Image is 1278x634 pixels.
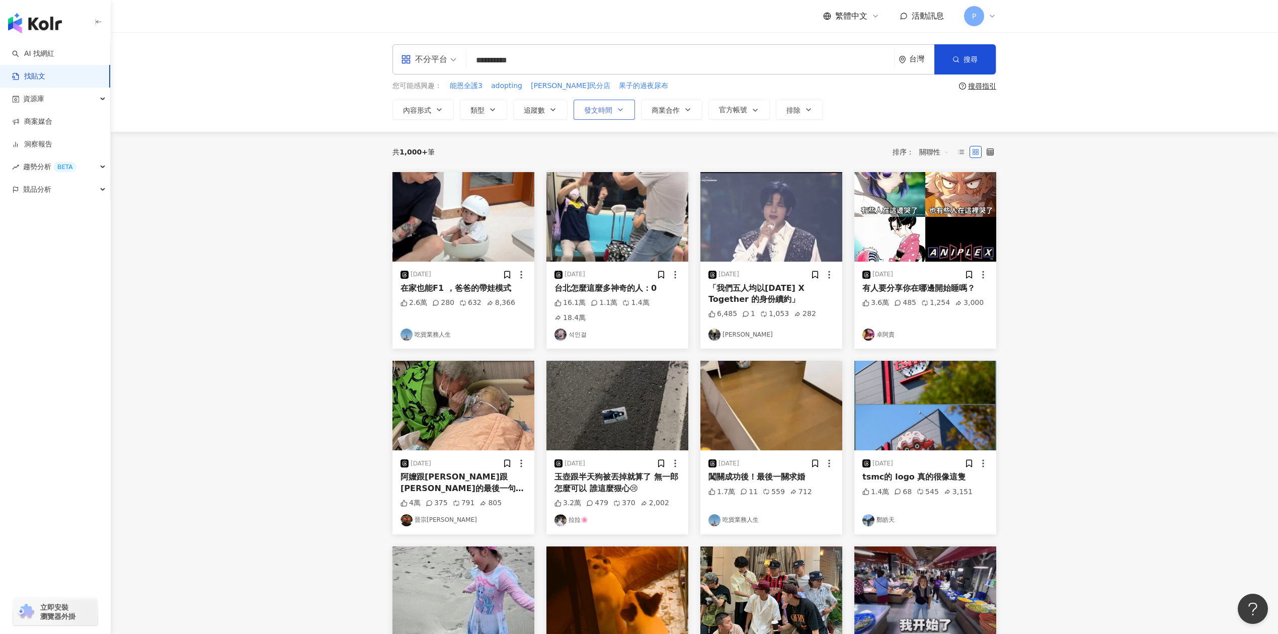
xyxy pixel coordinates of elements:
[8,13,62,33] img: logo
[618,81,669,92] button: 果子的過夜尿布
[964,55,978,63] span: 搜尋
[449,81,483,92] button: 能恩全護3
[487,298,515,308] div: 8,366
[401,54,411,64] span: appstore
[740,487,758,497] div: 11
[794,309,816,319] div: 282
[862,487,889,497] div: 1.4萬
[392,172,534,262] img: post-image
[13,598,98,625] a: chrome extension立即安裝 瀏覽器外掛
[574,100,635,120] button: 發文時間
[546,361,688,450] img: post-image
[12,117,52,127] a: 商案媒合
[524,106,545,114] span: 追蹤數
[708,471,834,483] div: 闖關成功後！最後一關求婚
[565,459,585,468] div: [DATE]
[23,178,51,201] span: 競品分析
[708,100,770,120] button: 官方帳號
[862,514,874,526] img: KOL Avatar
[854,361,996,450] img: post-image
[554,329,567,341] img: KOL Avatar
[763,487,785,497] div: 559
[392,148,435,156] div: 共 筆
[491,81,523,92] button: adopting
[23,155,76,178] span: 趨勢分析
[480,498,502,508] div: 805
[708,309,737,319] div: 6,485
[872,459,893,468] div: [DATE]
[554,514,567,526] img: KOL Avatar
[460,100,507,120] button: 類型
[53,162,76,172] div: BETA
[403,106,431,114] span: 內容形式
[862,329,874,341] img: KOL Avatar
[708,487,735,497] div: 1.7萬
[565,270,585,279] div: [DATE]
[786,106,801,114] span: 排除
[546,172,688,262] div: post-image
[554,313,586,323] div: 18.4萬
[401,498,421,508] div: 4萬
[401,514,526,526] a: KOL Avatar晉宗[PERSON_NAME]
[554,471,680,494] div: 玉壺跟半天狗被丟掉就算了 無一郎怎麼可以 誰這麼狠心😢
[718,459,739,468] div: [DATE]
[955,298,984,308] div: 3,000
[899,56,906,63] span: environment
[708,514,834,526] a: KOL Avatar吃貨業務人生
[450,81,483,91] span: 能恩全護3
[401,283,526,294] div: 在家也能F1 ，爸爸的帶娃模式
[12,49,54,59] a: searchAI 找網紅
[586,498,608,508] div: 479
[554,283,680,294] div: 台北怎麼這麼多神奇的人：0
[708,329,721,341] img: KOL Avatar
[554,498,581,508] div: 3.2萬
[401,51,447,67] div: 不分平台
[16,604,36,620] img: chrome extension
[968,82,996,90] div: 搜尋指引
[401,298,427,308] div: 2.6萬
[700,172,842,262] img: post-image
[392,81,442,91] span: 您可能感興趣：
[531,81,610,91] span: [PERSON_NAME]民分店
[513,100,568,120] button: 追蹤數
[641,498,669,508] div: 2,002
[426,498,448,508] div: 375
[530,81,611,92] button: [PERSON_NAME]民分店
[944,487,973,497] div: 3,151
[719,106,747,114] span: 官方帳號
[411,270,431,279] div: [DATE]
[432,298,454,308] div: 280
[554,329,680,341] a: KOL Avatar석인걸
[894,487,912,497] div: 68
[491,81,522,91] span: adopting
[554,298,586,308] div: 16.1萬
[392,361,534,450] div: post-image
[934,44,996,74] button: 搜尋
[708,329,834,341] a: KOL Avatar[PERSON_NAME]
[652,106,680,114] span: 商業合作
[470,106,485,114] span: 類型
[411,459,431,468] div: [DATE]
[1238,594,1268,624] iframe: Help Scout Beacon - Open
[401,329,526,341] a: KOL Avatar吃貨業務人生
[700,361,842,450] img: post-image
[591,298,617,308] div: 1.1萬
[708,283,834,305] div: 「我們五人均以[DATE] X Together 的身份續約」
[392,100,454,120] button: 內容形式
[619,81,668,91] span: 果子的過夜尿布
[959,83,966,90] span: question-circle
[862,283,988,294] div: 有人要分享你在哪邊開始睡嗎？
[401,514,413,526] img: KOL Avatar
[708,514,721,526] img: KOL Avatar
[401,471,526,494] div: 阿嬤跟[PERSON_NAME]跟[PERSON_NAME]的最後一句話 ：我會愛你一輩子 . . 阿公畢業快樂🎓 我以後還要當你的孫子ㄛ 你是最棒的阿公↖(^ω^)↗
[401,329,413,341] img: KOL Avatar
[453,498,475,508] div: 791
[854,172,996,262] img: post-image
[862,298,889,308] div: 3.6萬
